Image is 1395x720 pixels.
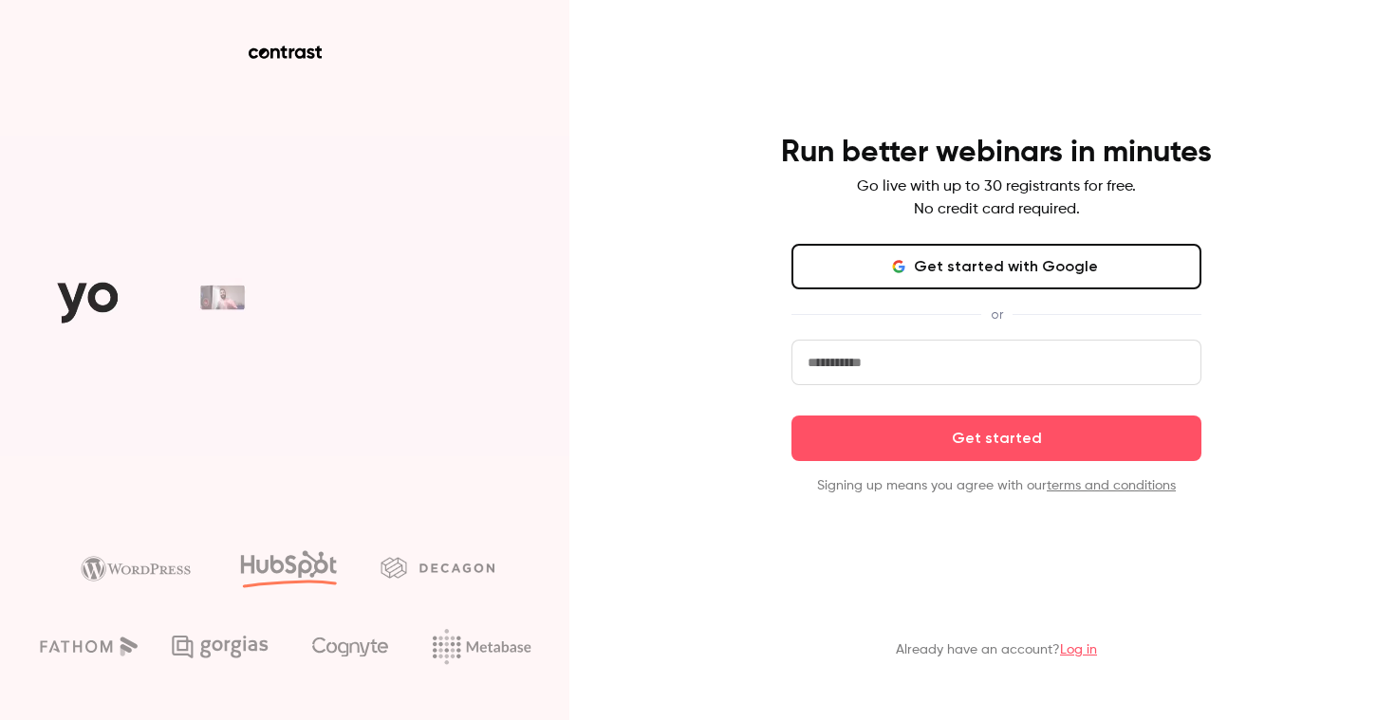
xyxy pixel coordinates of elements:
[896,640,1097,659] p: Already have an account?
[981,305,1013,324] span: or
[781,134,1212,172] h4: Run better webinars in minutes
[1060,643,1097,656] a: Log in
[791,415,1201,461] button: Get started
[791,476,1201,495] p: Signing up means you agree with our
[381,557,494,578] img: decagon
[1047,479,1176,492] a: terms and conditions
[791,244,1201,289] button: Get started with Google
[857,175,1136,221] p: Go live with up to 30 registrants for free. No credit card required.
